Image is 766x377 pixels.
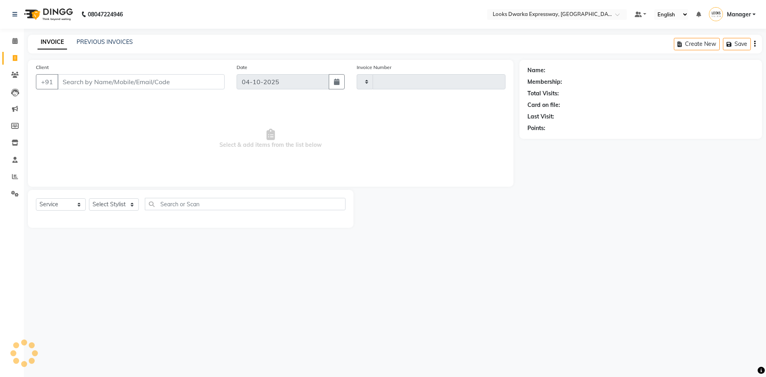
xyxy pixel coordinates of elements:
span: Manager [727,10,751,19]
a: PREVIOUS INVOICES [77,38,133,45]
img: logo [20,3,75,26]
div: Name: [527,66,545,75]
button: +91 [36,74,58,89]
button: Save [723,38,751,50]
b: 08047224946 [88,3,123,26]
a: INVOICE [38,35,67,49]
button: Create New [674,38,720,50]
img: Manager [709,7,723,21]
input: Search or Scan [145,198,345,210]
label: Client [36,64,49,71]
label: Date [237,64,247,71]
div: Membership: [527,78,562,86]
input: Search by Name/Mobile/Email/Code [57,74,225,89]
div: Total Visits: [527,89,559,98]
div: Card on file: [527,101,560,109]
div: Last Visit: [527,113,554,121]
label: Invoice Number [357,64,391,71]
span: Select & add items from the list below [36,99,505,179]
div: Points: [527,124,545,132]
